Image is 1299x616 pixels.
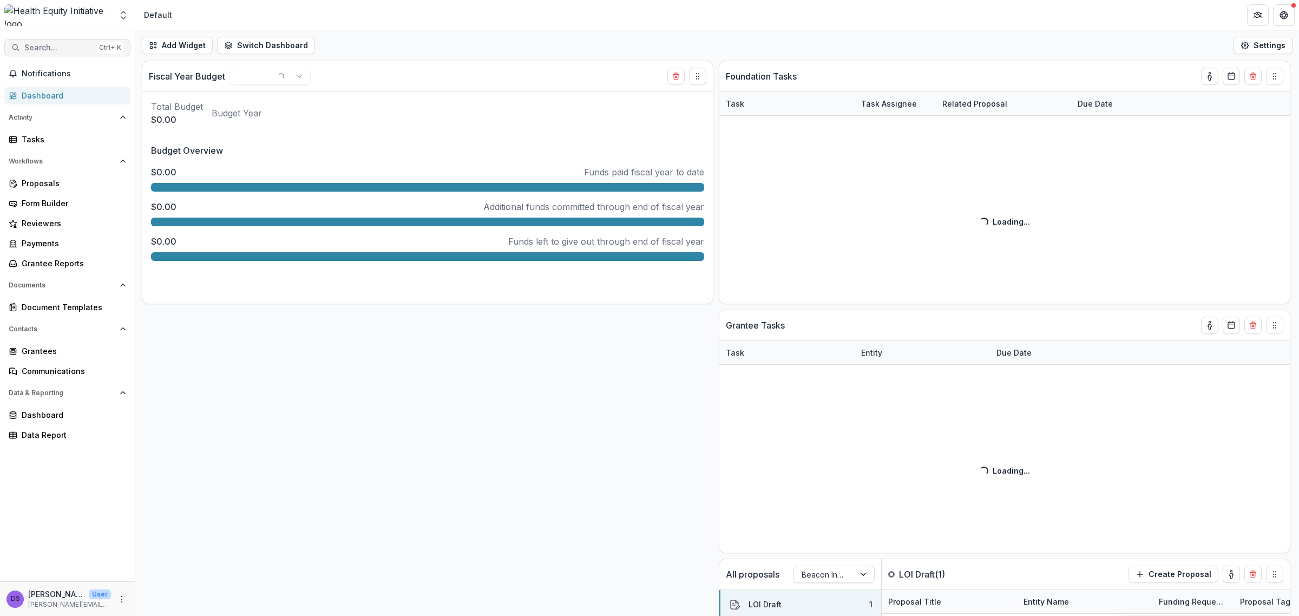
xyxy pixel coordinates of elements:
[882,590,1017,613] div: Proposal Title
[151,166,176,179] p: $0.00
[1152,596,1234,607] div: Funding Requested
[4,214,130,232] a: Reviewers
[1244,68,1262,85] button: Delete card
[726,568,779,581] p: All proposals
[151,200,176,213] p: $0.00
[22,218,122,229] div: Reviewers
[1152,590,1234,613] div: Funding Requested
[4,4,111,26] img: Health Equity Initiative logo
[9,158,115,165] span: Workflows
[217,37,315,54] button: Switch Dashboard
[667,68,685,85] button: Delete card
[4,384,130,402] button: Open Data & Reporting
[1266,566,1283,583] button: Drag
[1234,37,1293,54] button: Settings
[22,69,126,78] span: Notifications
[1223,317,1240,334] button: Calendar
[22,90,122,101] div: Dashboard
[1017,590,1152,613] div: Entity Name
[4,130,130,148] a: Tasks
[899,568,980,581] p: LOI Draft ( 1 )
[22,345,122,357] div: Grantees
[28,588,84,600] p: [PERSON_NAME]
[22,198,122,209] div: Form Builder
[9,281,115,289] span: Documents
[4,277,130,294] button: Open Documents
[24,43,93,53] span: Search...
[4,109,130,126] button: Open Activity
[1266,68,1283,85] button: Drag
[151,235,176,248] p: $0.00
[142,37,213,54] button: Add Widget
[22,238,122,249] div: Payments
[4,298,130,316] a: Document Templates
[1244,317,1262,334] button: Delete card
[144,9,172,21] div: Default
[1223,566,1240,583] button: toggle-assigned-to-me
[151,100,203,113] p: Total Budget
[726,319,785,332] p: Grantee Tasks
[4,39,130,56] button: Search...
[22,258,122,269] div: Grantee Reports
[115,593,128,606] button: More
[4,87,130,104] a: Dashboard
[4,342,130,360] a: Grantees
[1247,4,1269,26] button: Partners
[4,153,130,170] button: Open Workflows
[149,70,225,83] p: Fiscal Year Budget
[1201,68,1218,85] button: toggle-assigned-to-me
[689,68,706,85] button: Drag
[4,406,130,424] a: Dashboard
[726,70,797,83] p: Foundation Tasks
[1273,4,1295,26] button: Get Help
[9,114,115,121] span: Activity
[1129,566,1218,583] button: Create Proposal
[749,599,782,610] div: LOI Draft
[11,595,20,602] div: Dr. Ana Smith
[4,320,130,338] button: Open Contacts
[212,107,262,120] p: Budget Year
[483,200,704,213] p: Additional funds committed through end of fiscal year
[1244,566,1262,583] button: Delete card
[22,409,122,421] div: Dashboard
[4,174,130,192] a: Proposals
[584,166,704,179] p: Funds paid fiscal year to date
[1266,317,1283,334] button: Drag
[89,589,111,599] p: User
[22,178,122,189] div: Proposals
[22,365,122,377] div: Communications
[4,362,130,380] a: Communications
[1201,317,1218,334] button: toggle-assigned-to-me
[9,325,115,333] span: Contacts
[869,599,872,610] div: 1
[22,134,122,145] div: Tasks
[9,389,115,397] span: Data & Reporting
[140,7,176,23] nav: breadcrumb
[22,302,122,313] div: Document Templates
[882,596,948,607] div: Proposal Title
[4,194,130,212] a: Form Builder
[4,254,130,272] a: Grantee Reports
[1017,596,1075,607] div: Entity Name
[1223,68,1240,85] button: Calendar
[151,144,704,157] p: Budget Overview
[4,65,130,82] button: Notifications
[97,42,123,54] div: Ctrl + K
[22,429,122,441] div: Data Report
[4,426,130,444] a: Data Report
[151,113,203,126] p: $0.00
[116,4,131,26] button: Open entity switcher
[28,600,111,610] p: [PERSON_NAME][EMAIL_ADDRESS][PERSON_NAME][DATE][DOMAIN_NAME]
[4,234,130,252] a: Payments
[508,235,704,248] p: Funds left to give out through end of fiscal year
